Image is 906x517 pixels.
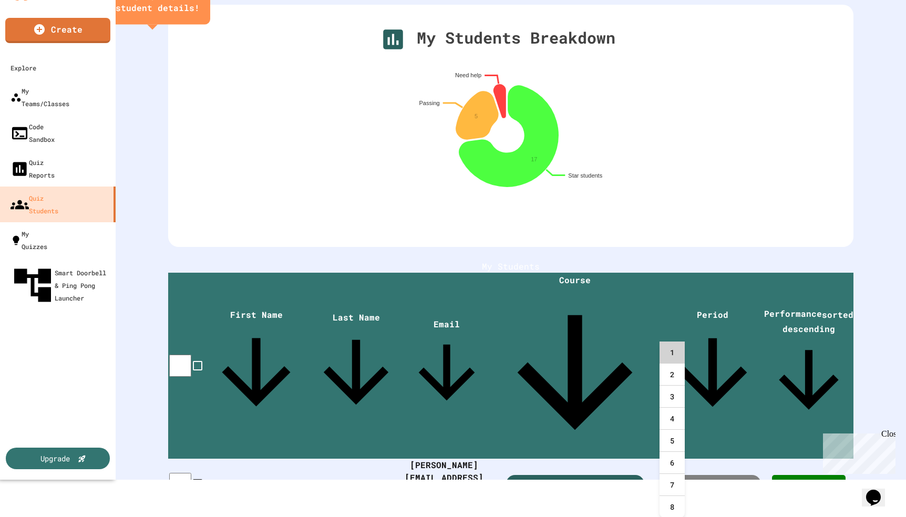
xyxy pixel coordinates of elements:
div: Upgrade [40,453,70,464]
div: My Quizzes [11,228,47,253]
div: Star student [772,475,846,493]
div: Code Sandbox [11,120,55,146]
div: 7 [660,474,685,496]
span: Last Name [307,312,405,421]
input: select all desserts [169,355,191,377]
span: Email [405,318,489,415]
span: Performancesorted descending [764,308,853,424]
div: 1 [660,342,685,364]
text: Passing [419,100,439,106]
div: 2 [660,364,685,386]
span: Course [489,274,661,459]
div: Quiz Students [11,192,58,217]
span: sorted descending [783,309,853,334]
span: Period [661,309,764,424]
div: 4 [660,408,685,430]
span: AP Computer Science A [514,478,624,490]
h1: My Students [168,260,853,273]
div: [PERSON_NAME][EMAIL_ADDRESS][PERSON_NAME][DOMAIN_NAME] [405,459,489,509]
div: Chat with us now!Close [4,4,73,67]
div: My Teams/Classes [11,85,69,110]
div: Explore [11,61,36,74]
iframe: chat widget [819,429,895,474]
div: [PERSON_NAME] [205,478,307,490]
span: First Name [205,309,307,423]
text: Star students [568,172,602,179]
div: Jeng [307,478,405,490]
div: My Students Breakdown [380,26,615,53]
text: Need help [455,73,481,79]
div: 5 [660,430,685,452]
div: 3 [660,386,685,408]
span: Choose period [673,478,741,490]
div: Smart Doorbell & Ping Pong Launcher [11,263,111,307]
a: Create [5,18,110,43]
div: 6 [660,452,685,474]
div: Quiz Reports [11,156,55,181]
iframe: chat widget [862,475,895,506]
